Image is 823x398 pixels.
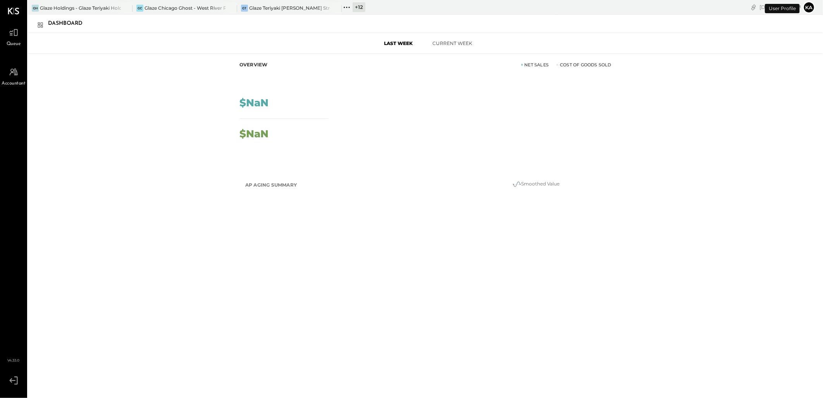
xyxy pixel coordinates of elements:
[521,62,549,68] div: Net Sales
[48,17,90,30] div: Dashboard
[7,41,21,48] span: Queue
[239,129,269,139] div: $NaN
[2,80,26,87] span: Accountant
[32,5,39,12] div: GH
[245,178,297,192] h2: AP Aging Summary
[0,25,27,48] a: Queue
[765,4,800,13] div: User Profile
[425,37,480,50] button: Current Week
[0,65,27,87] a: Accountant
[136,5,143,12] div: GC
[556,62,611,68] div: Cost of Goods Sold
[239,98,269,108] div: $NaN
[145,5,226,11] div: Glaze Chicago Ghost - West River Rice LLC
[249,5,330,11] div: Glaze Teriyaki [PERSON_NAME] Street - [PERSON_NAME] River [PERSON_NAME] LLC
[40,5,121,11] div: Glaze Holdings - Glaze Teriyaki Holdings LLC
[241,5,248,12] div: GT
[353,2,365,12] div: + 12
[750,3,758,11] div: copy link
[803,1,815,14] button: ka
[371,37,425,50] button: Last Week
[239,62,268,68] div: Overview
[759,3,801,11] div: [DATE]
[458,180,613,189] div: Smoothed Value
